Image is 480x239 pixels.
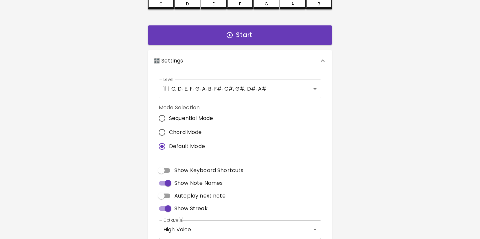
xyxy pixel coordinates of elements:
[318,1,320,7] div: B
[159,1,163,7] div: C
[148,25,332,45] button: Start
[213,1,215,7] div: E
[186,1,189,7] div: D
[148,50,332,72] div: 🎛️ Settings
[174,205,208,213] span: Show Streak
[163,217,184,223] label: Octave(s)
[169,142,205,150] span: Default Mode
[169,128,202,136] span: Chord Mode
[163,77,174,82] label: Level
[174,179,223,187] span: Show Note Names
[239,1,241,7] div: F
[174,192,226,200] span: Autoplay next note
[159,104,218,111] label: Mode Selection
[153,57,183,65] p: 🎛️ Settings
[291,1,294,7] div: A
[265,1,268,7] div: G
[169,114,213,122] span: Sequential Mode
[159,220,321,239] div: High Voice
[159,80,321,98] div: 11 | C, D, E, F, G, A, B, F#, C#, G#, D#, A#
[174,166,243,174] span: Show Keyboard Shortcuts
